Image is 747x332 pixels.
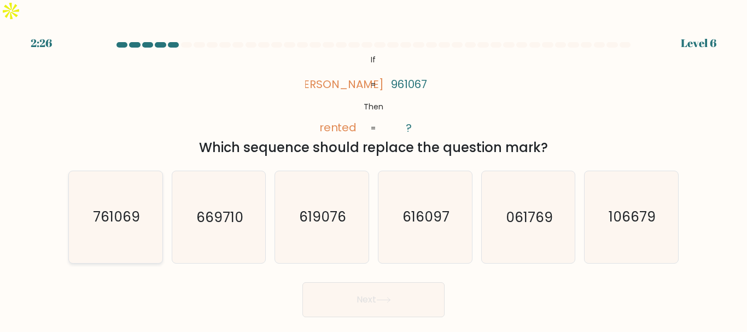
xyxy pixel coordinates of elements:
text: 669710 [196,208,243,227]
tspan: [PERSON_NAME] [292,77,384,92]
tspan: rented [319,120,357,136]
tspan: ? [406,120,412,136]
div: Level 6 [681,35,716,51]
div: 2:26 [31,35,52,51]
button: Next [302,282,445,317]
tspan: Then [364,101,383,112]
svg: @import url('[URL][DOMAIN_NAME]); [305,52,442,136]
tspan: If [371,54,376,65]
text: 619076 [299,208,346,227]
tspan: = [371,123,376,133]
tspan: 961067 [391,77,427,92]
text: 106679 [609,208,656,227]
tspan: = [371,79,376,90]
text: 061769 [506,208,553,227]
text: 761069 [93,208,140,227]
text: 616097 [402,208,450,227]
div: Which sequence should replace the question mark? [75,138,672,158]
